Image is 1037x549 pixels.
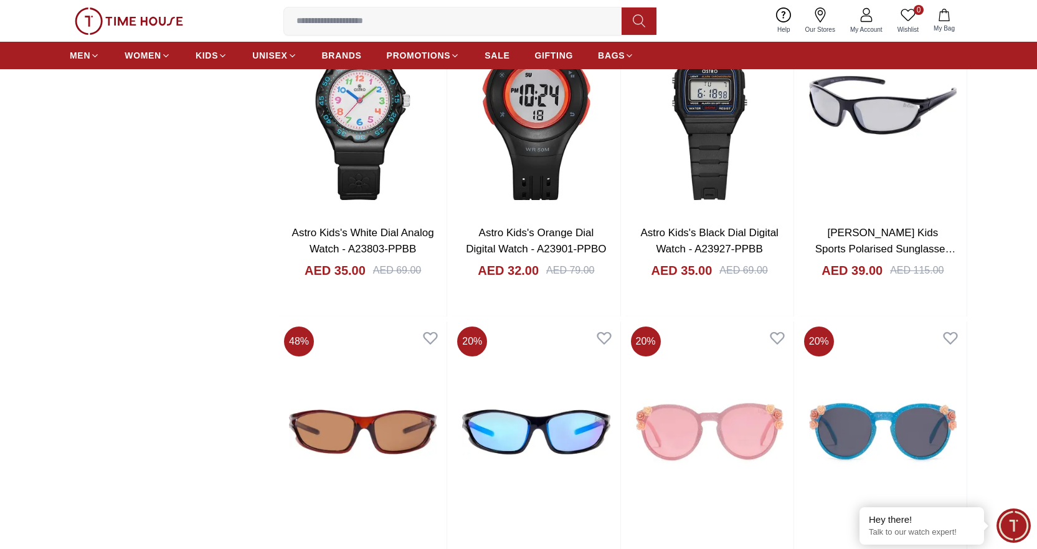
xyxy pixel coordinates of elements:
[466,227,606,255] a: Astro Kids's Orange Dial Digital Watch - A23901-PPBO
[305,262,366,279] h4: AED 35.00
[869,513,975,526] div: Hey there!
[800,25,840,34] span: Our Stores
[719,263,767,278] div: AED 69.00
[75,7,183,35] img: ...
[452,322,620,542] img: Lee Cooper Kids Sports Polarised Sunglasses Blue Mirror Lens - LCK101C03
[534,49,573,62] span: GIFTING
[890,5,926,37] a: 0Wishlist
[485,49,509,62] span: SALE
[869,527,975,538] p: Talk to our watch expert!
[279,322,447,542] img: Lee Cooper Kids Sports Polarised Sunglasses Brown Lens - LCK101C02
[890,263,944,278] div: AED 115.00
[373,263,421,278] div: AED 69.00
[640,227,778,255] a: Astro Kids's Black Dial Digital Watch - A23927-PPBB
[651,262,713,279] h4: AED 35.00
[125,44,171,67] a: WOMEN
[598,44,634,67] a: BAGS
[546,263,594,278] div: AED 79.00
[598,49,625,62] span: BAGS
[322,49,362,62] span: BRANDS
[478,262,539,279] h4: AED 32.00
[815,227,956,287] a: [PERSON_NAME] Kids Sports Polarised Sunglasses Silver Mirror Lens - LCK101C01
[798,5,843,37] a: Our Stores
[845,25,888,34] span: My Account
[252,49,287,62] span: UNISEX
[914,5,924,15] span: 0
[292,227,434,255] a: Astro Kids's White Dial Analog Watch - A23803-PPBB
[387,49,451,62] span: PROMOTIONS
[322,44,362,67] a: BRANDS
[631,327,661,356] span: 20 %
[252,44,296,67] a: UNISEX
[70,44,100,67] a: MEN
[387,44,460,67] a: PROMOTIONS
[929,24,960,33] span: My Bag
[822,262,883,279] h4: AED 39.00
[457,327,487,356] span: 20 %
[485,44,509,67] a: SALE
[997,508,1031,543] div: Chat Widget
[926,6,962,36] button: My Bag
[196,49,218,62] span: KIDS
[772,25,795,34] span: Help
[770,5,798,37] a: Help
[893,25,924,34] span: Wishlist
[284,327,314,356] span: 48 %
[196,44,227,67] a: KIDS
[70,49,90,62] span: MEN
[804,327,834,356] span: 20 %
[534,44,573,67] a: GIFTING
[799,322,967,542] img: Lee Cooper Kids Fashion Polarised Sunglasses Blue Lens - LCK107C03
[626,322,793,542] img: Lee Cooper Baby Girls Polarized Sunglasses Pink Mirror Lens - LCK107C01
[125,49,161,62] span: WOMEN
